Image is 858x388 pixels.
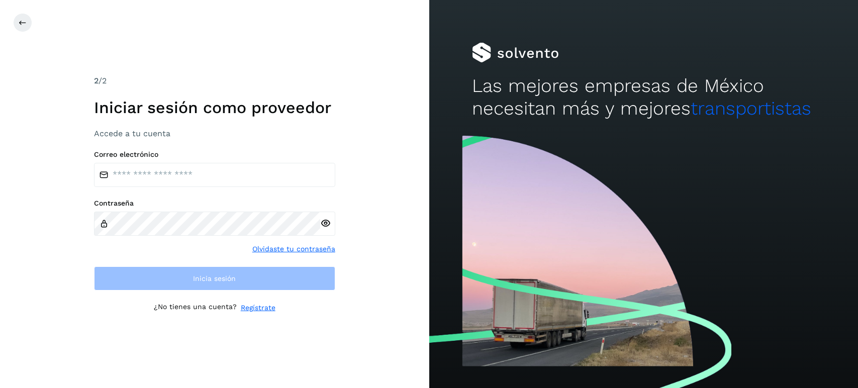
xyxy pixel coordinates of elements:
[252,244,335,254] a: Olvidaste tu contraseña
[94,150,335,159] label: Correo electrónico
[94,98,335,117] h1: Iniciar sesión como proveedor
[94,199,335,208] label: Contraseña
[94,129,335,138] h3: Accede a tu cuenta
[472,75,815,120] h2: Las mejores empresas de México necesitan más y mejores
[154,303,237,313] p: ¿No tienes una cuenta?
[193,275,236,282] span: Inicia sesión
[94,266,335,290] button: Inicia sesión
[241,303,275,313] a: Regístrate
[691,98,811,119] span: transportistas
[94,76,99,85] span: 2
[94,75,335,87] div: /2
